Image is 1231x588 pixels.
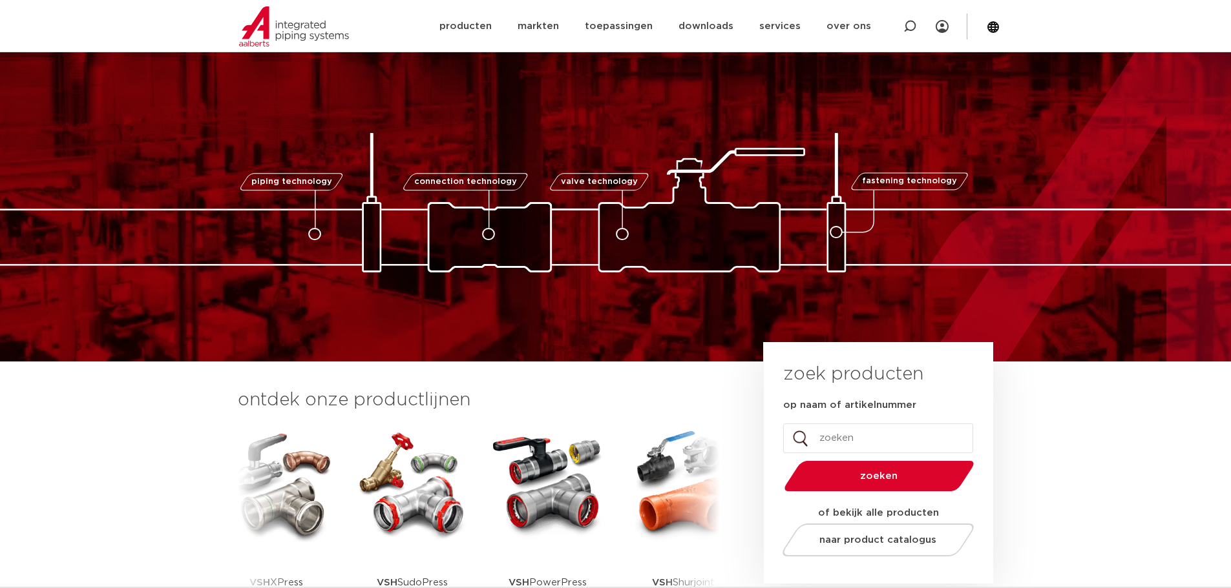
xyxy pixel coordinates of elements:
strong: VSH [509,578,529,587]
span: piping technology [251,177,332,186]
span: fastening technology [862,177,957,186]
input: zoeken [783,423,973,453]
span: connection technology [414,177,516,186]
label: op naam of artikelnummer [783,399,916,412]
strong: of bekijk alle producten [818,508,939,518]
span: valve technology [561,177,638,186]
h3: ontdek onze productlijnen [238,387,720,413]
span: zoeken [817,471,941,481]
strong: VSH [652,578,673,587]
strong: VSH [249,578,270,587]
strong: VSH [377,578,397,587]
button: zoeken [779,460,979,492]
span: naar product catalogus [819,535,936,545]
h3: zoek producten [783,361,923,387]
a: naar product catalogus [779,523,977,556]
